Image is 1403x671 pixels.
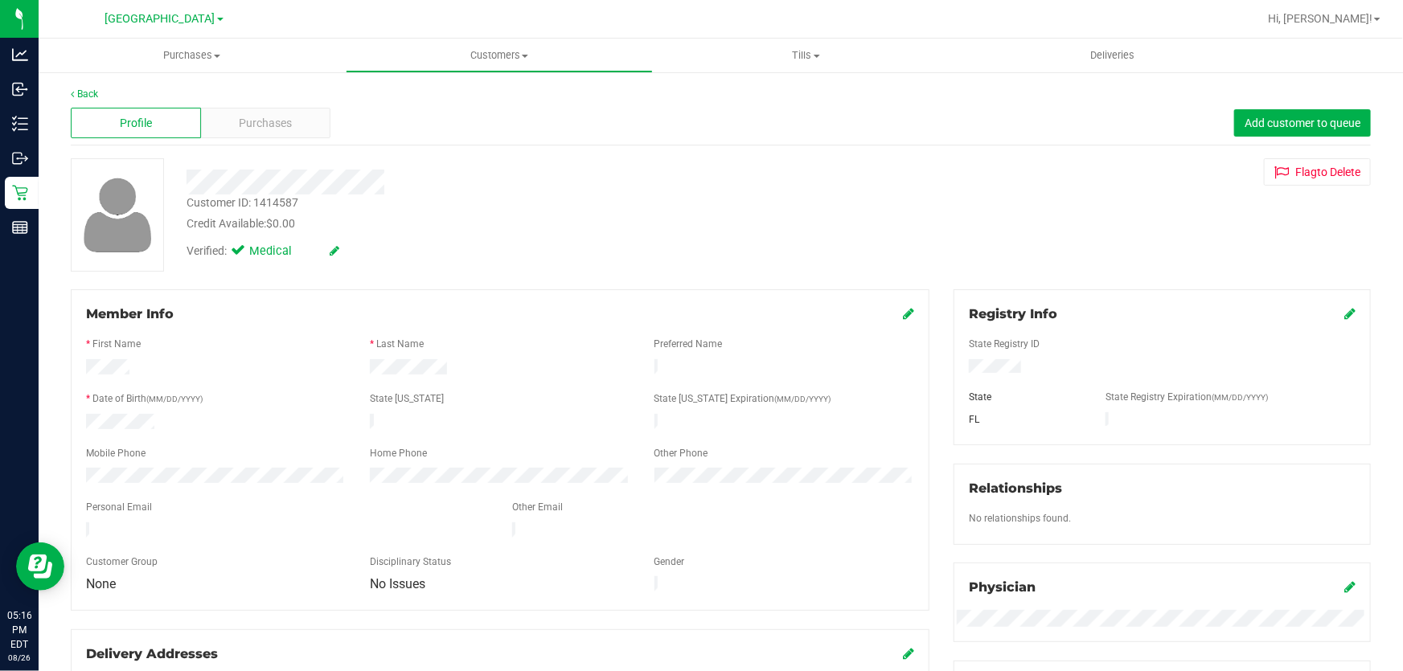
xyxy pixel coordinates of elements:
span: Deliveries [1069,48,1157,63]
inline-svg: Inbound [12,81,28,97]
a: Purchases [39,39,346,72]
label: State [US_STATE] Expiration [654,391,831,406]
inline-svg: Inventory [12,116,28,132]
label: Other Phone [654,446,708,460]
inline-svg: Reports [12,219,28,235]
span: None [86,576,116,591]
label: Disciplinary Status [370,554,451,569]
label: Mobile Phone [86,446,146,460]
span: (MM/DD/YYYY) [146,395,203,403]
label: Last Name [376,337,424,351]
img: user-icon.png [76,174,160,256]
div: Credit Available: [187,215,825,232]
button: Flagto Delete [1264,158,1371,186]
label: Gender [654,554,685,569]
span: Hi, [PERSON_NAME]! [1268,12,1372,25]
label: Customer Group [86,554,158,569]
label: Personal Email [86,500,152,514]
span: No Issues [370,576,425,591]
div: FL [957,412,1093,427]
span: [GEOGRAPHIC_DATA] [105,12,215,26]
label: State [US_STATE] [370,391,444,406]
label: State Registry ID [969,337,1040,351]
a: Tills [653,39,960,72]
span: Registry Info [969,306,1057,321]
p: 08/26 [7,652,31,664]
span: Tills [654,48,959,63]
label: First Name [92,337,141,351]
span: Relationships [969,481,1062,496]
span: Add customer to queue [1245,117,1360,129]
span: Purchases [240,115,293,132]
p: 05:16 PM EDT [7,608,31,652]
label: Date of Birth [92,391,203,406]
a: Deliveries [959,39,1266,72]
label: Preferred Name [654,337,723,351]
span: Medical [249,243,314,260]
span: Profile [120,115,152,132]
span: Delivery Addresses [86,646,218,661]
label: State Registry Expiration [1106,390,1268,404]
span: Member Info [86,306,174,321]
span: $0.00 [266,217,295,230]
a: Customers [346,39,653,72]
div: State [957,390,1093,404]
div: Customer ID: 1414587 [187,194,298,211]
label: No relationships found. [969,511,1071,526]
label: Other Email [512,500,563,514]
span: (MM/DD/YYYY) [1212,393,1268,402]
a: Back [71,88,98,100]
span: Purchases [39,48,346,63]
span: Customers [347,48,652,63]
inline-svg: Analytics [12,47,28,63]
label: Home Phone [370,446,427,460]
inline-svg: Outbound [12,150,28,166]
span: (MM/DD/YYYY) [775,395,831,403]
div: Verified: [187,243,339,260]
span: Physician [969,579,1036,595]
inline-svg: Retail [12,185,28,201]
iframe: Resource center [16,542,64,591]
button: Add customer to queue [1234,109,1371,137]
